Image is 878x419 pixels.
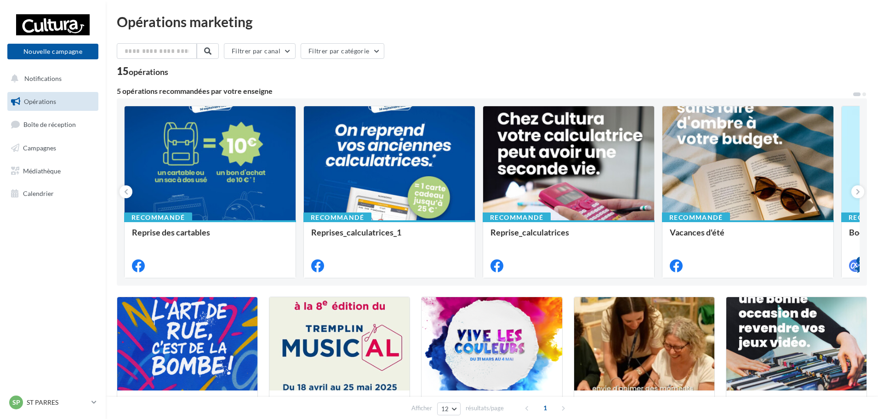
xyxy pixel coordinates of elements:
[23,144,56,152] span: Campagnes
[6,161,100,181] a: Médiathèque
[6,184,100,203] a: Calendrier
[129,68,168,76] div: opérations
[24,98,56,105] span: Opérations
[124,212,192,223] div: Recommandé
[117,66,168,76] div: 15
[7,394,98,411] a: SP ST PARRES
[117,87,852,95] div: 5 opérations recommandées par votre enseigne
[132,228,288,246] div: Reprise des cartables
[301,43,384,59] button: Filtrer par catégorie
[856,257,865,265] div: 4
[303,212,371,223] div: Recommandé
[441,405,449,413] span: 12
[411,404,432,413] span: Afficher
[466,404,504,413] span: résultats/page
[670,228,826,246] div: Vacances d'été
[117,15,867,29] div: Opérations marketing
[12,398,20,407] span: SP
[24,75,62,82] span: Notifications
[6,115,100,134] a: Boîte de réception
[490,228,647,246] div: Reprise_calculatrices
[6,92,100,111] a: Opérations
[27,398,88,407] p: ST PARRES
[437,402,461,415] button: 12
[6,69,97,88] button: Notifications
[662,212,730,223] div: Recommandé
[23,189,54,197] span: Calendrier
[311,228,468,246] div: Reprises_calculatrices_1
[538,401,553,415] span: 1
[483,212,551,223] div: Recommandé
[23,166,61,174] span: Médiathèque
[6,138,100,158] a: Campagnes
[23,121,76,128] span: Boîte de réception
[224,43,296,59] button: Filtrer par canal
[7,44,98,59] button: Nouvelle campagne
